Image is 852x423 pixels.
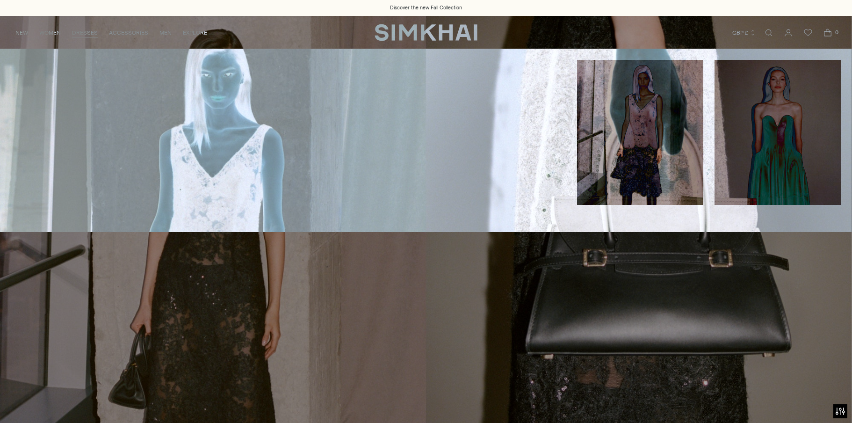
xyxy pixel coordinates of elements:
a: ACCESSORIES [109,22,148,43]
a: DRESSES [72,22,98,43]
a: EXPLORE [183,22,207,43]
a: WOMEN [39,22,61,43]
button: GBP £ [732,22,756,43]
a: NEW [15,22,28,43]
a: Discover the new Fall Collection [390,4,462,12]
a: MEN [159,22,172,43]
a: Go to the account page [779,23,798,42]
span: 0 [832,28,841,36]
a: Open search modal [759,23,778,42]
a: Open cart modal [818,23,837,42]
a: Wishlist [799,23,817,42]
a: SIMKHAI [375,23,477,42]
